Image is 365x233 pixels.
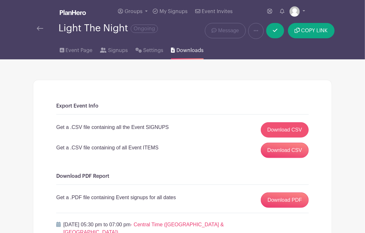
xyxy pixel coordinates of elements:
h6: Download PDF Report [56,173,309,179]
p: Get a .CSV file containing all the Event SIGNUPS [56,124,169,131]
span: COPY LINK [301,28,328,33]
span: Message [218,27,239,34]
span: Ongoing [131,25,158,33]
div: Light The Night [58,23,158,34]
a: Download CSV [261,122,309,138]
span: Downloads [176,47,204,54]
span: Event Page [66,47,92,54]
a: Message [205,23,245,38]
a: Downloads [171,39,203,59]
p: Get a .PDF file containing Event signups for all dates [56,194,176,201]
a: Download PDF [261,192,309,208]
a: Signups [100,39,128,59]
p: Get a .CSV file containing of all Event ITEMS [56,144,159,152]
span: Event Invites [202,9,233,14]
button: COPY LINK [288,23,334,38]
span: My Signups [159,9,188,14]
span: Settings [143,47,163,54]
h6: Export Event Info [56,103,309,109]
a: Event Page [60,39,92,59]
img: default-ce2991bfa6775e67f084385cd625a349d9dcbb7a52a09fb2fda1e96e2d18dcdb.png [290,6,300,17]
img: back-arrow-29a5d9b10d5bd6ae65dc969a981735edf675c4d7a1fe02e03b50dbd4ba3cdb55.svg [37,26,43,31]
img: logo_white-6c42ec7e38ccf1d336a20a19083b03d10ae64f83f12c07503d8b9e83406b4c7d.svg [60,10,86,15]
span: Groups [125,9,143,14]
a: Download CSV [261,143,309,158]
a: Settings [136,39,163,59]
span: Signups [108,47,128,54]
